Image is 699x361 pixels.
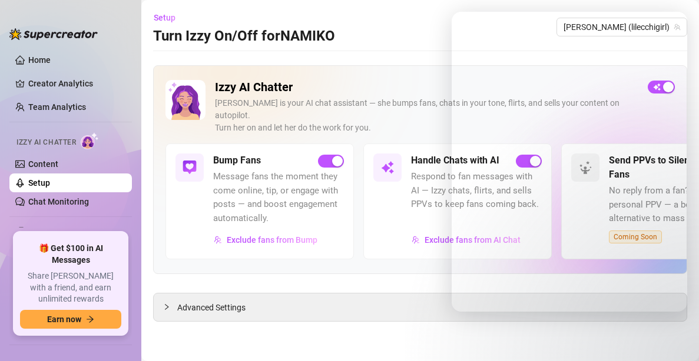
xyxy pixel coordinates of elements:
[165,80,206,120] img: Izzy AI Chatter
[20,310,121,329] button: Earn nowarrow-right
[214,236,222,244] img: svg%3e
[380,161,395,175] img: svg%3e
[163,300,177,313] div: collapsed
[28,197,89,206] a: Chat Monitoring
[28,178,50,188] a: Setup
[163,303,170,310] span: collapsed
[86,315,94,323] span: arrow-right
[452,12,687,312] iframe: Intercom live chat
[20,270,121,305] span: Share [PERSON_NAME] with a friend, and earn unlimited rewards
[28,222,112,241] span: Automations
[411,153,499,168] h5: Handle Chats with AI
[215,97,638,134] div: [PERSON_NAME] is your AI chat assistant — she bumps fans, chats in your tone, flirts, and sells y...
[411,170,542,212] span: Respond to fan messages with AI — Izzy chats, flirts, and sells PPVs to keep fans coming back.
[213,170,344,225] span: Message fans the moment they come online, tip, or engage with posts — and boost engagement automa...
[9,28,98,40] img: logo-BBDzfeDw.svg
[412,236,420,244] img: svg%3e
[28,74,122,93] a: Creator Analytics
[20,243,121,266] span: 🎁 Get $100 in AI Messages
[425,235,521,245] span: Exclude fans from AI Chat
[154,13,175,22] span: Setup
[227,235,317,245] span: Exclude fans from Bump
[183,161,197,175] img: svg%3e
[153,27,335,46] h3: Turn Izzy On/Off for NAMIKO
[411,230,521,249] button: Exclude fans from AI Chat
[28,55,51,65] a: Home
[153,8,185,27] button: Setup
[28,102,86,112] a: Team Analytics
[16,137,76,148] span: Izzy AI Chatter
[215,80,638,95] h2: Izzy AI Chatter
[47,315,81,324] span: Earn now
[659,321,687,349] iframe: Intercom live chat
[177,301,246,314] span: Advanced Settings
[213,153,261,168] h5: Bump Fans
[213,230,318,249] button: Exclude fans from Bump
[28,159,58,169] a: Content
[81,132,99,149] img: AI Chatter
[15,227,25,236] span: thunderbolt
